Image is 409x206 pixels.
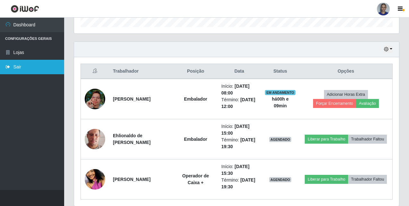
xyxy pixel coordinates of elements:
[221,83,257,96] li: Início:
[305,175,348,184] button: Liberar para Trabalho
[113,177,150,182] strong: [PERSON_NAME]
[265,90,295,95] span: EM ANDAMENTO
[221,124,250,136] time: [DATE] 15:00
[269,177,292,182] span: AGENDADO
[305,135,348,144] button: Liberar para Trabalho
[313,99,356,108] button: Forçar Encerramento
[113,133,150,145] strong: Ehlionaldo de [PERSON_NAME]
[348,135,387,144] button: Trabalhador Faltou
[221,96,257,110] li: Término:
[269,137,292,142] span: AGENDADO
[221,164,250,176] time: [DATE] 15:30
[356,99,379,108] button: Avaliação
[272,96,289,108] strong: há 00 h e 09 min
[85,81,105,117] img: 1673728165855.jpeg
[11,5,39,13] img: CoreUI Logo
[109,64,174,79] th: Trabalhador
[174,64,217,79] th: Posição
[221,177,257,190] li: Término:
[348,175,387,184] button: Trabalhador Faltou
[85,161,105,198] img: 1723309627426.jpeg
[324,90,368,99] button: Adicionar Horas Extra
[300,64,393,79] th: Opções
[221,163,257,177] li: Início:
[221,84,250,95] time: [DATE] 08:00
[184,96,207,102] strong: Embalador
[221,123,257,137] li: Início:
[221,137,257,150] li: Término:
[184,137,207,142] strong: Embalador
[113,96,150,102] strong: [PERSON_NAME]
[85,121,105,157] img: 1675087680149.jpeg
[217,64,261,79] th: Data
[261,64,300,79] th: Status
[182,173,209,185] strong: Operador de Caixa +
